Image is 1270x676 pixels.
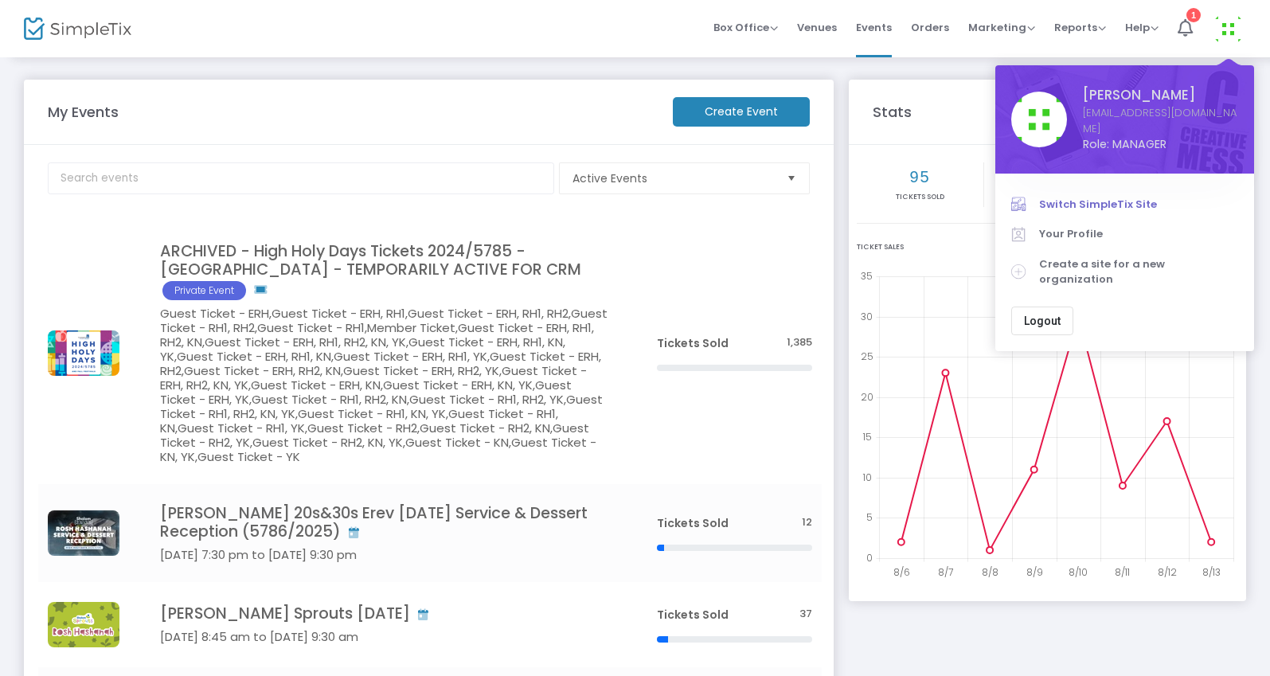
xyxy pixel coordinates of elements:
span: Logout [1024,315,1061,327]
text: 8/9 [1026,565,1043,579]
button: Select [780,163,803,193]
button: Logout [1011,307,1073,335]
text: 8/10 [1069,565,1088,579]
h5: [DATE] 7:30 pm to [DATE] 9:30 pm [160,548,609,562]
a: Switch SimpleTix Site [1011,190,1238,220]
span: Tickets Sold [657,335,729,351]
div: 1 [1186,8,1201,22]
h4: [PERSON_NAME] 20s&30s Erev [DATE] Service & Dessert Reception (5786/2025) [160,504,609,541]
p: Tickets sold [858,192,982,203]
span: Active Events [572,170,774,186]
span: Reports [1054,20,1106,35]
span: 1,385 [787,335,812,350]
text: 25 [861,350,873,363]
text: 8/6 [893,565,910,579]
a: Your Profile [1011,219,1238,249]
span: Box Office [713,20,778,35]
span: Events [856,7,892,48]
span: [PERSON_NAME] [1083,85,1238,105]
span: Private Event [162,281,246,300]
span: 37 [799,607,812,622]
h5: Guest Ticket - ERH,Guest Ticket - ERH, RH1,Guest Ticket - ERH, RH1, RH2,Guest Ticket - RH1, RH2,G... [160,307,609,464]
m-button: Create Event [673,97,810,127]
img: SimpletixRoshHashanahServiceDessertReception.jpg [48,510,119,556]
text: 5 [866,510,873,524]
m-panel-title: My Events [40,101,665,123]
h4: [PERSON_NAME] Sprouts [DATE] [160,604,609,623]
h5: [DATE] 8:45 am to [DATE] 9:30 am [160,630,609,644]
span: Role: MANAGER [1083,136,1238,153]
input: Search events [48,162,554,194]
span: Tickets Sold [657,515,729,531]
h2: $1,028.00 [986,167,1109,186]
text: 8/7 [938,565,953,579]
img: hhdsprouts-021.png [48,602,119,647]
span: Create a site for a new organization [1039,256,1238,287]
span: Your Profile [1039,226,1238,242]
span: Tickets Sold [657,607,729,623]
text: 30 [861,309,873,322]
text: 8/8 [982,565,998,579]
m-panel-title: Stats [866,101,1104,123]
img: HHD2025-SimpletixGraphic.png [48,330,119,376]
text: 8/12 [1158,565,1177,579]
div: Ticket Sales [857,242,1238,253]
span: Marketing [968,20,1035,35]
text: 10 [862,470,872,483]
text: 20 [861,389,873,403]
span: Switch SimpleTix Site [1039,197,1238,213]
text: 15 [862,430,872,444]
a: [EMAIL_ADDRESS][DOMAIN_NAME] [1083,105,1238,136]
span: Venues [797,7,837,48]
text: 0 [866,551,873,565]
a: Create a site for a new organization [1011,249,1238,295]
span: Help [1125,20,1159,35]
span: Orders [911,7,949,48]
text: 8/13 [1202,565,1221,579]
text: 8/11 [1115,565,1130,579]
h4: ARCHIVED - High Holy Days Tickets 2024/5785 - [GEOGRAPHIC_DATA] - TEMPORARILY ACTIVE FOR CRM [160,242,609,300]
p: Revenue [986,192,1109,203]
h2: 95 [858,167,982,186]
span: 12 [802,515,812,530]
text: 35 [861,269,873,283]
